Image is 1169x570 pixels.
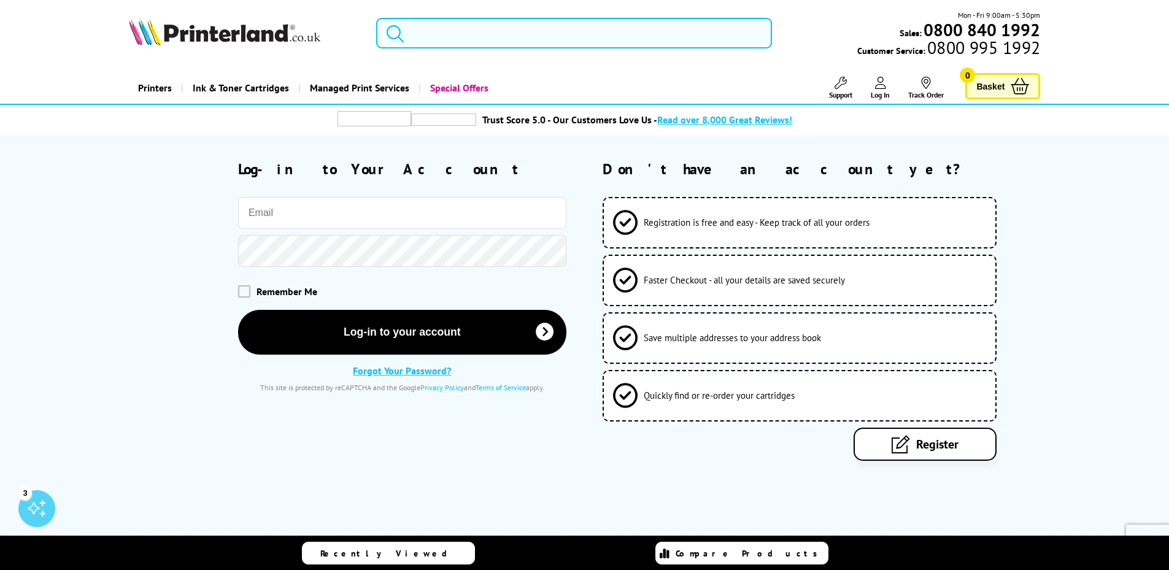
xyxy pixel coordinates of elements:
[657,114,792,126] span: Read over 8,000 Great Reviews!
[644,217,870,228] span: Registration is free and easy - Keep track of all your orders
[302,542,475,564] a: Recently Viewed
[644,274,845,286] span: Faster Checkout - all your details are saved securely
[854,428,997,461] a: Register
[419,72,498,104] a: Special Offers
[965,73,1040,99] a: Basket 0
[353,364,451,377] a: Forgot Your Password?
[238,383,566,392] div: This site is protected by reCAPTCHA and the Google and apply.
[129,72,181,104] a: Printers
[924,18,1040,41] b: 0800 840 1992
[129,18,361,48] a: Printerland Logo
[922,24,1040,36] a: 0800 840 1992
[644,332,821,344] span: Save multiple addresses to your address book
[871,90,890,99] span: Log In
[655,542,828,564] a: Compare Products
[900,27,922,39] span: Sales:
[960,67,975,83] span: 0
[976,78,1005,94] span: Basket
[829,90,852,99] span: Support
[925,42,1040,53] span: 0800 995 1992
[958,9,1040,21] span: Mon - Fri 9:00am - 5:30pm
[238,160,566,179] h2: Log-in to Your Account
[908,77,944,99] a: Track Order
[193,72,289,104] span: Ink & Toner Cartridges
[18,486,32,499] div: 3
[644,390,795,401] span: Quickly find or re-order your cartridges
[238,310,566,355] button: Log-in to your account
[338,111,411,126] img: trustpilot rating
[411,114,476,126] img: trustpilot rating
[181,72,298,104] a: Ink & Toner Cartridges
[603,160,1040,179] h2: Don't have an account yet?
[676,548,824,559] span: Compare Products
[871,77,890,99] a: Log In
[857,42,1040,56] span: Customer Service:
[476,383,526,392] a: Terms of Service
[298,72,419,104] a: Managed Print Services
[129,18,320,45] img: Printerland Logo
[829,77,852,99] a: Support
[257,285,317,298] span: Remember Me
[320,548,460,559] span: Recently Viewed
[420,383,464,392] a: Privacy Policy
[916,436,959,452] span: Register
[238,197,566,229] input: Email
[482,114,792,126] a: Trust Score 5.0 - Our Customers Love Us -Read over 8,000 Great Reviews!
